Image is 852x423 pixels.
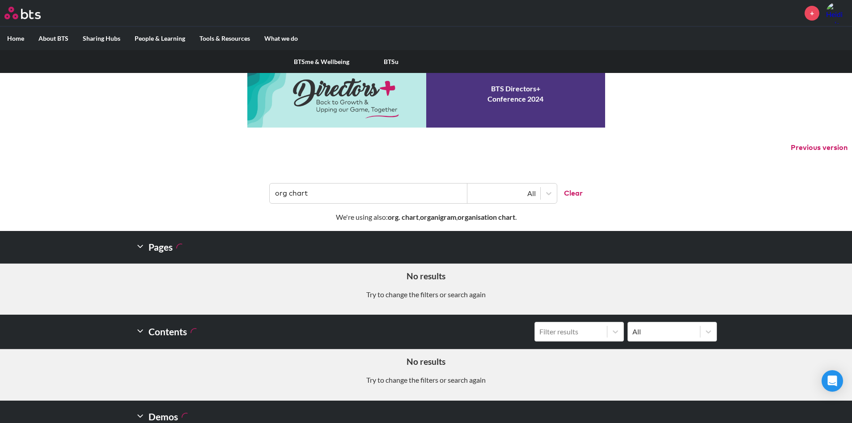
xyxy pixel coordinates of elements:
p: Try to change the filters or search again [7,375,845,385]
img: BTS Logo [4,7,41,19]
button: Clear [557,184,583,203]
label: People & Learning [127,27,192,50]
h5: No results [7,270,845,282]
strong: organisation chart [458,213,515,221]
input: Find contents, pages and demos... [270,184,467,203]
div: All [472,188,536,198]
img: Heidi Hsiao [826,2,848,24]
div: All [632,327,695,337]
label: Tools & Resources [192,27,257,50]
h2: Contents [136,322,199,342]
a: Profile [826,2,848,24]
a: Conference 2024 [247,60,605,128]
button: Previous version [791,143,848,153]
a: + [805,6,819,21]
label: About BTS [31,27,76,50]
strong: organigram [420,213,456,221]
div: Open Intercom Messenger [822,370,843,392]
p: Try to change the filters or search again [7,290,845,299]
a: Go home [4,7,57,19]
label: Sharing Hubs [76,27,127,50]
label: What we do [257,27,305,50]
h2: Pages [136,238,185,256]
strong: org. chart [388,213,419,221]
div: Filter results [539,327,602,337]
h5: No results [7,356,845,368]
